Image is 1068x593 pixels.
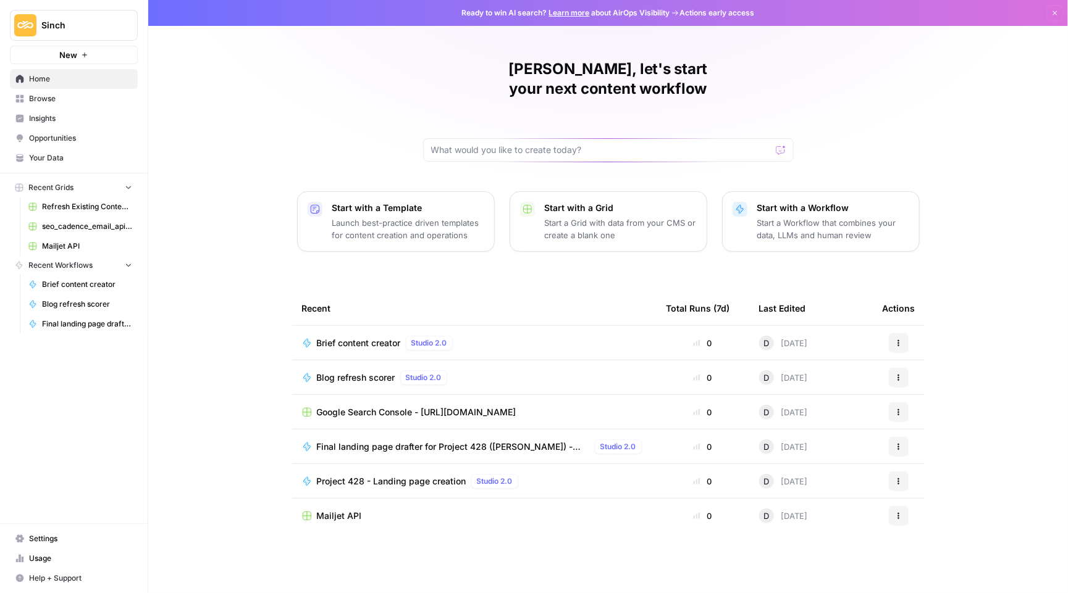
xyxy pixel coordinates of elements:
[29,113,132,124] span: Insights
[10,178,138,197] button: Recent Grids
[423,59,794,99] h1: [PERSON_NAME], let's start your next content workflow
[317,406,516,418] span: Google Search Console - [URL][DOMAIN_NAME]
[59,49,77,61] span: New
[666,510,739,522] div: 0
[29,553,132,564] span: Usage
[29,152,132,164] span: Your Data
[10,89,138,109] a: Browse
[317,371,395,384] span: Blog refresh scorer
[302,439,647,454] a: Final landing page drafter for Project 428 ([PERSON_NAME]) - AiropsStudio 2.0
[600,441,636,452] span: Studio 2.0
[42,221,132,232] span: seo_cadence_email_api(Persona & Audience).csv
[759,405,808,420] div: [DATE]
[28,260,93,271] span: Recent Workflows
[10,46,138,64] button: New
[680,7,755,19] span: Actions early access
[29,573,132,584] span: Help + Support
[759,474,808,489] div: [DATE]
[23,236,138,256] a: Mailjet API
[29,73,132,85] span: Home
[297,191,495,252] button: Start with a TemplateLaunch best-practice driven templates for content creation and operations
[763,441,769,453] span: D
[666,291,730,325] div: Total Runs (7d)
[763,510,769,522] span: D
[666,371,739,384] div: 0
[10,549,138,568] a: Usage
[666,441,739,453] div: 0
[317,475,466,487] span: Project 428 - Landing page creation
[759,291,806,325] div: Last Edited
[10,529,138,549] a: Settings
[29,93,132,104] span: Browse
[549,8,590,17] a: Learn more
[302,406,647,418] a: Google Search Console - [URL][DOMAIN_NAME]
[302,510,647,522] a: Mailjet API
[317,441,590,453] span: Final landing page drafter for Project 428 ([PERSON_NAME]) - Airops
[23,275,138,294] a: Brief content creator
[666,337,739,349] div: 0
[763,371,769,384] span: D
[757,202,909,214] p: Start with a Workflow
[477,476,513,487] span: Studio 2.0
[23,197,138,217] a: Refresh Existing Content (1)
[759,439,808,454] div: [DATE]
[317,337,401,349] span: Brief content creator
[28,182,74,193] span: Recent Grids
[42,279,132,290] span: Brief content creator
[763,406,769,418] span: D
[883,291,915,325] div: Actions
[10,256,138,275] button: Recent Workflows
[302,474,647,489] a: Project 428 - Landing page creationStudio 2.0
[462,7,670,19] span: Ready to win AI search? about AirOps Visibility
[722,191,920,252] button: Start with a WorkflowStart a Workflow that combines your data, LLMs and human review
[42,241,132,252] span: Mailjet API
[41,19,116,31] span: Sinch
[411,338,447,349] span: Studio 2.0
[545,217,697,241] p: Start a Grid with data from your CMS or create a blank one
[14,14,36,36] img: Sinch Logo
[302,336,647,350] a: Brief content creatorStudio 2.0
[302,370,647,385] a: Blog refresh scorerStudio 2.0
[10,568,138,588] button: Help + Support
[317,510,362,522] span: Mailjet API
[23,314,138,334] a: Final landing page drafter for Project 428 ([PERSON_NAME]) - Airops
[302,291,647,325] div: Recent
[23,217,138,236] a: seo_cadence_email_api(Persona & Audience).csv
[42,318,132,330] span: Final landing page drafter for Project 428 ([PERSON_NAME]) - Airops
[23,294,138,314] a: Blog refresh scorer
[42,299,132,310] span: Blog refresh scorer
[759,336,808,350] div: [DATE]
[10,10,138,41] button: Workspace: Sinch
[759,370,808,385] div: [DATE]
[29,533,132,544] span: Settings
[332,217,484,241] p: Launch best-practice driven templates for content creation and operations
[666,475,739,487] div: 0
[510,191,707,252] button: Start with a GridStart a Grid with data from your CMS or create a blank one
[759,508,808,523] div: [DATE]
[763,337,769,349] span: D
[332,202,484,214] p: Start with a Template
[431,144,771,156] input: What would you like to create today?
[757,217,909,241] p: Start a Workflow that combines your data, LLMs and human review
[42,201,132,212] span: Refresh Existing Content (1)
[763,475,769,487] span: D
[10,69,138,89] a: Home
[10,109,138,128] a: Insights
[29,133,132,144] span: Opportunities
[10,128,138,148] a: Opportunities
[666,406,739,418] div: 0
[10,148,138,168] a: Your Data
[545,202,697,214] p: Start with a Grid
[406,372,442,383] span: Studio 2.0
